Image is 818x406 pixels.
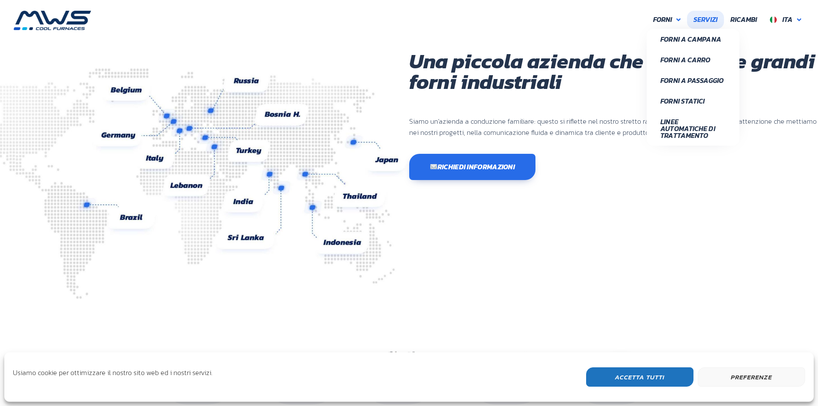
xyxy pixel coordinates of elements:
a: Linee Automatiche di Trattamento [647,111,739,146]
a: Servizi [687,11,724,29]
img: ✉️ [430,163,437,170]
a: ✉️Richiedi informazioni [409,154,536,180]
span: Forni a Carro [660,56,726,63]
a: Forni Statici [647,91,739,111]
a: Ita [763,11,808,29]
button: Accetta Tutti [586,367,693,387]
a: Forni a Carro [647,49,739,70]
a: Forni a Campana [647,29,739,49]
div: Usiamo cookie per ottimizzare il nostro sito web ed i nostri servizi. [13,367,213,385]
span: Richiedi informazioni [430,163,515,170]
span: Ricambi [730,14,757,25]
button: Preferenze [698,367,805,387]
span: Forni a Passaggio [660,77,726,84]
a: Forni a Passaggio [647,70,739,91]
span: Forni Statici [660,98,726,104]
span: Servizi [693,14,718,25]
span: Forni [653,14,672,25]
img: MWS s.r.l. [14,11,91,30]
a: Forni [647,11,687,29]
span: Forni a Campana [660,36,726,43]
span: Linee Automatiche di Trattamento [660,118,726,139]
span: Ita [782,14,793,24]
a: Ricambi [724,11,763,29]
